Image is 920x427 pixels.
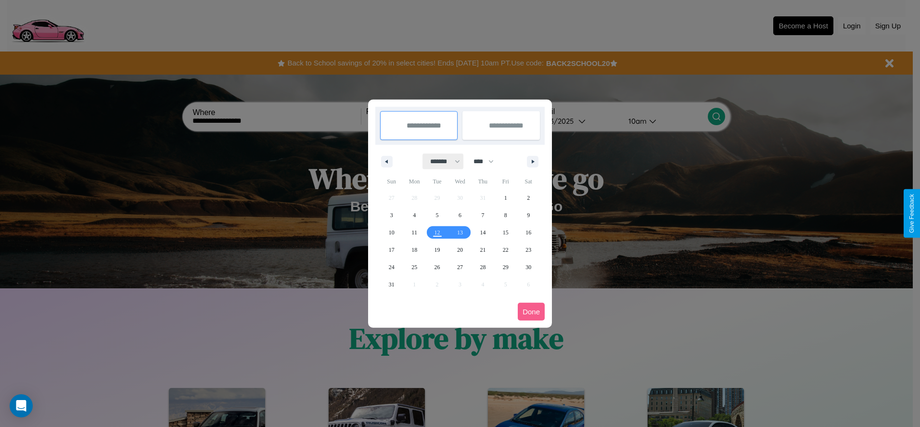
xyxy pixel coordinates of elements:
span: 1 [504,189,507,207]
span: 2 [527,189,530,207]
span: 20 [457,241,463,259]
button: 9 [517,207,540,224]
button: 4 [403,207,425,224]
span: Fri [494,174,517,189]
div: Open Intercom Messenger [10,394,33,417]
span: 4 [413,207,416,224]
span: 24 [389,259,395,276]
span: 23 [525,241,531,259]
span: 22 [503,241,509,259]
span: Thu [472,174,494,189]
button: 2 [517,189,540,207]
button: 31 [380,276,403,293]
span: 26 [434,259,440,276]
span: Sun [380,174,403,189]
span: Sat [517,174,540,189]
button: 28 [472,259,494,276]
button: 27 [448,259,471,276]
button: 12 [426,224,448,241]
span: 3 [390,207,393,224]
button: 24 [380,259,403,276]
span: 15 [503,224,509,241]
button: 17 [380,241,403,259]
button: 22 [494,241,517,259]
button: 8 [494,207,517,224]
span: Wed [448,174,471,189]
button: 26 [426,259,448,276]
span: Mon [403,174,425,189]
button: 25 [403,259,425,276]
span: 17 [389,241,395,259]
button: 18 [403,241,425,259]
span: 25 [411,259,417,276]
span: 9 [527,207,530,224]
span: 29 [503,259,509,276]
span: 12 [434,224,440,241]
span: 11 [411,224,417,241]
span: 27 [457,259,463,276]
span: 14 [480,224,486,241]
span: 7 [481,207,484,224]
button: 5 [426,207,448,224]
span: 6 [459,207,461,224]
button: 21 [472,241,494,259]
span: 31 [389,276,395,293]
button: 3 [380,207,403,224]
button: 7 [472,207,494,224]
button: Done [518,303,545,321]
button: 23 [517,241,540,259]
button: 13 [448,224,471,241]
div: Give Feedback [908,194,915,233]
span: 28 [480,259,486,276]
button: 16 [517,224,540,241]
button: 11 [403,224,425,241]
button: 1 [494,189,517,207]
button: 6 [448,207,471,224]
button: 30 [517,259,540,276]
span: 10 [389,224,395,241]
button: 19 [426,241,448,259]
button: 10 [380,224,403,241]
span: 5 [436,207,439,224]
span: 21 [480,241,486,259]
button: 29 [494,259,517,276]
span: 19 [434,241,440,259]
span: 18 [411,241,417,259]
span: 30 [525,259,531,276]
span: 8 [504,207,507,224]
button: 20 [448,241,471,259]
span: 16 [525,224,531,241]
span: 13 [457,224,463,241]
span: Tue [426,174,448,189]
button: 15 [494,224,517,241]
button: 14 [472,224,494,241]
